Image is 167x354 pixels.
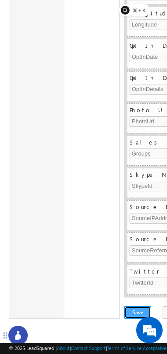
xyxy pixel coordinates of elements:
[139,4,160,26] div: Minimize live chat window
[71,345,106,351] a: Contact Support
[107,345,141,351] a: Terms of Service
[11,82,156,326] textarea: Type your message and hit 'Enter'
[15,46,37,58] img: d_60004797649_company_0_60004797649
[115,333,155,345] em: Start Chat
[124,306,151,319] button: Save
[46,46,145,58] div: Chat with us now
[57,345,70,351] a: About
